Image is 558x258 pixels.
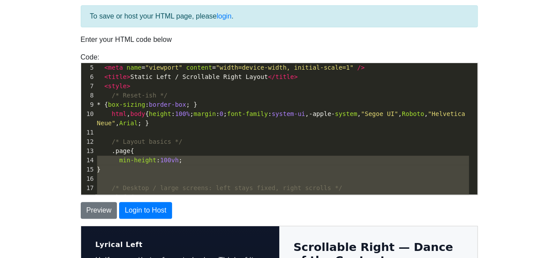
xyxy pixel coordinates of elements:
a: Section 1 [14,137,184,146]
span: > [294,73,297,80]
span: -apple- [309,110,335,117]
p: Use this area for navigation, a persistent profile, controls, or a compact summary that should al... [21,88,177,121]
span: < [104,82,108,90]
span: box-sizing [108,101,145,108]
span: </ [268,73,275,80]
span: /* Reset-ish */ [112,92,167,99]
nav: Primary navigation [14,135,184,178]
h1: Scrollable Right — Dance of the Content [212,14,382,41]
span: content [186,64,212,71]
span: title [108,73,127,80]
a: login [217,12,232,20]
span: Roboto [402,110,424,117]
span: name [127,64,142,71]
p: Lorem ipsum dolor sit amet, consectetur adipiscing elit. Integer nec odio. Praesent libero. Sed c... [212,111,382,136]
span: /* Desktop / large screens: left stays fixed, right scrolls */ [112,184,342,191]
span: style [108,82,127,90]
div: 16 [81,174,95,183]
button: Preview [81,202,117,219]
div: 13 [81,146,95,156]
span: { [97,147,134,154]
span: system [335,110,357,117]
span: font-family [227,110,268,117]
span: html [112,110,127,117]
div: 6 [81,72,95,82]
div: About [14,69,184,128]
h2: Section 2 [212,161,382,173]
span: title [275,73,294,80]
span: /* Layout basics */ [112,138,182,145]
span: Static Left / Scrollable Right Layout [97,73,298,80]
span: : ; [97,157,183,164]
span: margin [194,110,216,117]
span: , { : ; : ; : , , , , , ; } [97,110,469,127]
div: 8 [81,91,95,100]
span: "width=device-width, initial-scale=1" [216,64,353,71]
span: 100% [175,110,190,117]
span: > [127,73,130,80]
span: "viewport" [145,64,182,71]
a: Section 3 [14,157,184,166]
span: /> [357,64,365,71]
div: 15 [81,165,95,174]
span: * { : ; } [97,101,198,108]
div: 14 [81,156,95,165]
span: min-height [119,157,156,164]
div: 18 [81,193,95,202]
span: "Segoe UI" [361,110,398,117]
span: .left [112,194,130,201]
span: Arial [119,120,138,127]
span: body [130,110,145,117]
span: < [104,73,108,80]
h2: About this pane [21,76,177,84]
p: Enter your HTML code below [81,34,478,45]
span: system-ui [272,110,305,117]
span: 100vh [160,157,179,164]
span: .page [112,147,130,154]
div: 7 [81,82,95,91]
div: 17 [81,183,95,193]
span: { [97,194,134,201]
span: border-box [149,101,186,108]
span: > [127,82,130,90]
div: 11 [81,128,95,137]
div: 9 [81,100,95,109]
div: To save or host your HTML page, please . [81,5,478,27]
div: 10 [81,109,95,119]
a: Section 4 [14,168,184,176]
h2: Section 1 [212,90,382,102]
span: height [149,110,172,117]
p: ... (repeat to create scroll) ... [212,143,382,152]
span: = = [97,64,365,71]
div: 12 [81,137,95,146]
span: 0 [220,110,223,117]
div: Code: [74,52,484,195]
p: Half a page that refuses to budge. Think of it as the anchor — strong, quiet, and a little dramatic. [14,30,184,55]
a: Section 2 [14,147,184,156]
button: Login to Host [119,202,172,219]
span: } [97,166,101,173]
div: Lyrical Left [14,14,184,22]
span: meta [108,64,123,71]
p: Here the content flows, rolls, and tumbles. Scroll as far as you like — the left stays put like a... [212,48,382,81]
div: 5 [81,63,95,72]
span: < [104,64,108,71]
